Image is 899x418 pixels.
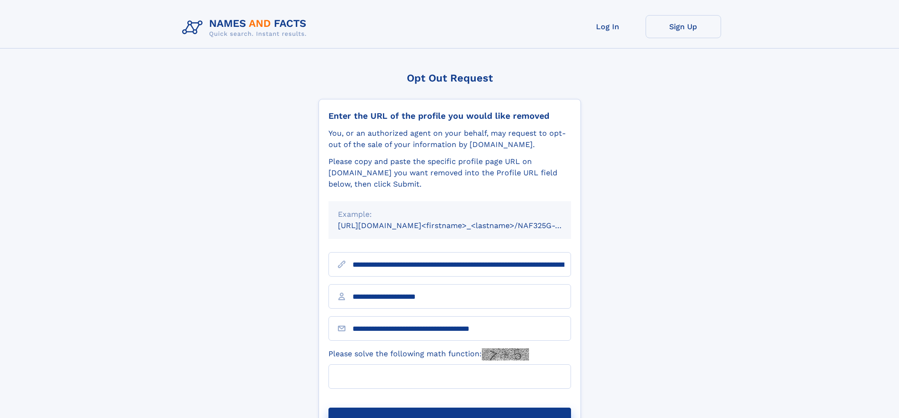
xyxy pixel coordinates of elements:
div: Enter the URL of the profile you would like removed [328,111,571,121]
a: Sign Up [646,15,721,38]
img: Logo Names and Facts [178,15,314,41]
small: [URL][DOMAIN_NAME]<firstname>_<lastname>/NAF325G-xxxxxxxx [338,221,589,230]
div: Please copy and paste the specific profile page URL on [DOMAIN_NAME] you want removed into the Pr... [328,156,571,190]
label: Please solve the following math function: [328,348,529,361]
div: Example: [338,209,562,220]
a: Log In [570,15,646,38]
div: You, or an authorized agent on your behalf, may request to opt-out of the sale of your informatio... [328,128,571,150]
div: Opt Out Request [319,72,581,84]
